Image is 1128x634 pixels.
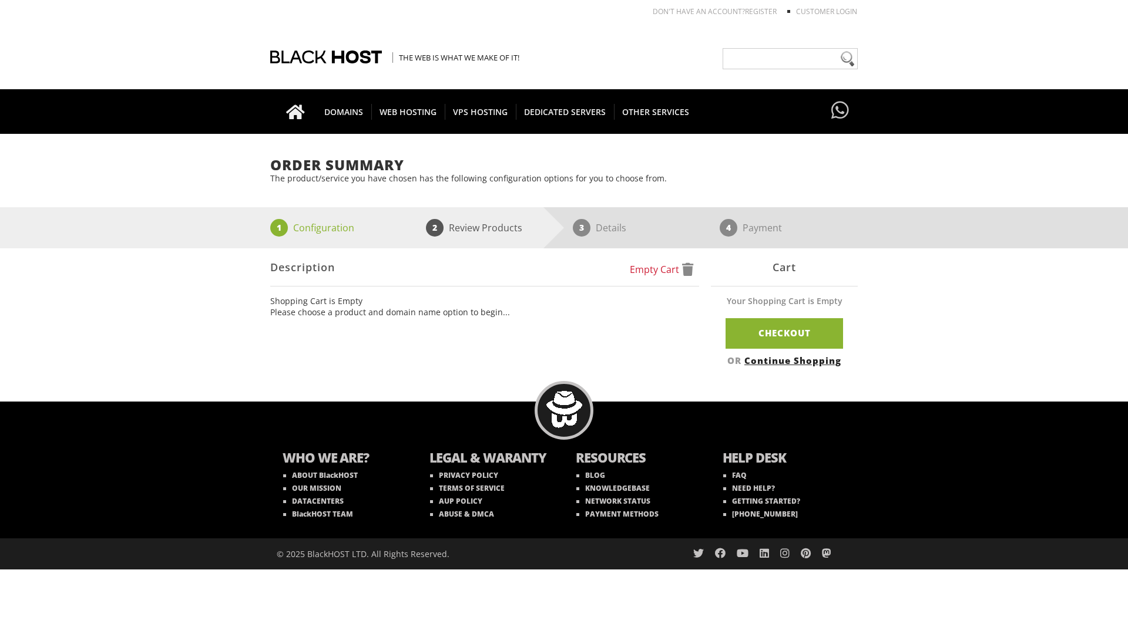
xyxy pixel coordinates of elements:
a: WEB HOSTING [371,89,445,134]
p: Review Products [449,219,522,237]
a: TERMS OF SERVICE [430,483,505,493]
a: DOMAINS [316,89,372,134]
h1: Order Summary [270,157,858,173]
p: Payment [743,219,782,237]
a: Empty Cart [630,263,693,276]
p: Configuration [293,219,354,237]
span: 4 [720,219,737,237]
p: Details [596,219,626,237]
span: WEB HOSTING [371,104,445,120]
b: WHO WE ARE? [283,448,406,469]
a: OTHER SERVICES [614,89,697,134]
span: DOMAINS [316,104,372,120]
span: 2 [426,219,444,237]
a: KNOWLEDGEBASE [576,483,650,493]
b: RESOURCES [576,448,699,469]
div: © 2025 BlackHOST LTD. All Rights Reserved. [277,538,558,569]
a: DATACENTERS [283,496,344,506]
div: Description [270,248,699,286]
input: Need help? [723,48,858,69]
div: Cart [711,248,858,286]
li: Don't have an account? [635,6,777,16]
a: Customer Login [796,6,857,16]
a: [PHONE_NUMBER] [723,509,798,519]
span: DEDICATED SERVERS [516,104,615,120]
a: NEED HELP? [723,483,775,493]
span: OTHER SERVICES [614,104,697,120]
a: PRIVACY POLICY [430,470,498,480]
img: BlackHOST mascont, Blacky. [546,391,583,428]
a: PAYMENT METHODS [576,509,659,519]
a: NETWORK STATUS [576,496,650,506]
a: Go to homepage [274,89,317,134]
a: DEDICATED SERVERS [516,89,615,134]
a: ABOUT BlackHOST [283,470,358,480]
a: GETTING STARTED? [723,496,800,506]
a: AUP POLICY [430,496,482,506]
b: HELP DESK [723,448,846,469]
b: LEGAL & WARANTY [429,448,553,469]
span: The Web is what we make of it! [392,52,519,63]
p: The product/service you have chosen has the following configuration options for you to choose from. [270,173,858,184]
a: ABUSE & DMCA [430,509,494,519]
a: Checkout [726,318,843,348]
a: FAQ [723,470,747,480]
span: 3 [573,219,590,237]
a: OUR MISSION [283,483,341,493]
a: BLOG [576,470,605,480]
a: VPS HOSTING [445,89,516,134]
ul: Shopping Cart is Empty Please choose a product and domain name option to begin... [270,295,699,318]
a: BlackHOST TEAM [283,509,353,519]
a: Have questions? [828,89,852,133]
div: Your Shopping Cart is Empty [711,295,858,318]
a: REGISTER [745,6,777,16]
span: VPS HOSTING [445,104,516,120]
span: 1 [270,219,288,237]
a: Continue Shopping [744,355,841,366]
div: OR [711,355,858,366]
